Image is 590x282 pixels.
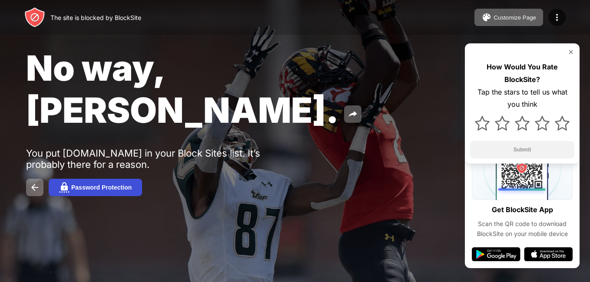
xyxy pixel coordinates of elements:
[26,47,339,131] span: No way, [PERSON_NAME].
[515,116,530,131] img: star.svg
[470,86,574,111] div: Tap the stars to tell us what you think
[30,182,40,193] img: back.svg
[26,148,295,170] div: You put [DOMAIN_NAME] in your Block Sites list. It’s probably there for a reason.
[555,116,570,131] img: star.svg
[472,247,520,261] img: google-play.svg
[470,141,574,158] button: Submit
[348,109,358,119] img: share.svg
[494,14,536,21] div: Customize Page
[71,184,132,191] div: Password Protection
[49,179,142,196] button: Password Protection
[552,12,562,23] img: menu-icon.svg
[59,182,70,193] img: password.svg
[475,116,490,131] img: star.svg
[524,247,573,261] img: app-store.svg
[567,49,574,56] img: rate-us-close.svg
[24,7,45,28] img: header-logo.svg
[474,9,543,26] button: Customize Page
[481,12,492,23] img: pallet.svg
[470,61,574,86] div: How Would You Rate BlockSite?
[50,14,141,21] div: The site is blocked by BlockSite
[495,116,510,131] img: star.svg
[535,116,550,131] img: star.svg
